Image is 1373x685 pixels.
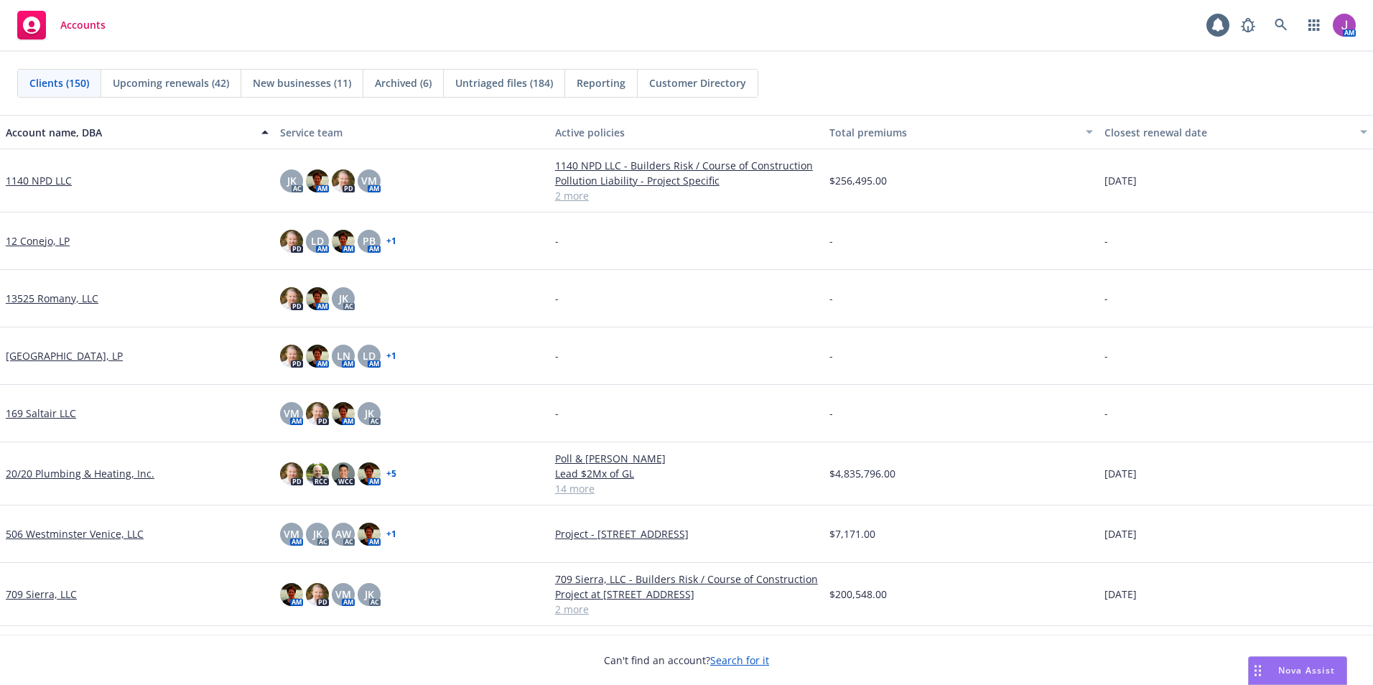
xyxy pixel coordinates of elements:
[1104,291,1108,306] span: -
[274,115,549,149] button: Service team
[280,230,303,253] img: photo
[1234,11,1262,39] a: Report a Bug
[555,125,818,140] div: Active policies
[1248,656,1347,685] button: Nova Assist
[555,173,818,188] a: Pollution Liability - Project Specific
[311,233,324,248] span: LD
[555,526,818,541] a: Project - [STREET_ADDRESS]
[555,348,559,363] span: -
[287,173,297,188] span: JK
[604,653,769,668] span: Can't find an account?
[555,481,818,496] a: 14 more
[332,169,355,192] img: photo
[1300,11,1328,39] a: Switch app
[1104,526,1137,541] span: [DATE]
[829,348,833,363] span: -
[555,188,818,203] a: 2 more
[1104,348,1108,363] span: -
[555,406,559,421] span: -
[280,345,303,368] img: photo
[1104,587,1137,602] span: [DATE]
[386,352,396,360] a: + 1
[829,233,833,248] span: -
[280,462,303,485] img: photo
[555,602,818,617] a: 2 more
[1104,466,1137,481] span: [DATE]
[335,526,351,541] span: AW
[6,233,70,248] a: 12 Conejo, LP
[555,451,818,466] a: Poll & [PERSON_NAME]
[29,75,89,90] span: Clients (150)
[6,348,123,363] a: [GEOGRAPHIC_DATA], LP
[1249,657,1267,684] div: Drag to move
[339,291,348,306] span: JK
[1099,115,1373,149] button: Closest renewal date
[555,572,818,587] a: 709 Sierra, LLC - Builders Risk / Course of Construction
[555,233,559,248] span: -
[829,406,833,421] span: -
[555,466,818,481] a: Lead $2Mx of GL
[332,230,355,253] img: photo
[363,233,376,248] span: PB
[375,75,432,90] span: Archived (6)
[306,583,329,606] img: photo
[280,287,303,310] img: photo
[829,173,887,188] span: $256,495.00
[1104,406,1108,421] span: -
[11,5,111,45] a: Accounts
[829,587,887,602] span: $200,548.00
[337,348,350,363] span: LN
[1104,125,1351,140] div: Closest renewal date
[306,402,329,425] img: photo
[284,406,299,421] span: VM
[1104,233,1108,248] span: -
[386,530,396,539] a: + 1
[1278,664,1335,676] span: Nova Assist
[332,402,355,425] img: photo
[1333,14,1356,37] img: photo
[1104,173,1137,188] span: [DATE]
[365,406,374,421] span: JK
[306,345,329,368] img: photo
[829,526,875,541] span: $7,171.00
[6,173,72,188] a: 1140 NPD LLC
[6,466,154,481] a: 20/20 Plumbing & Heating, Inc.
[555,587,818,602] a: Project at [STREET_ADDRESS]
[365,587,374,602] span: JK
[577,75,625,90] span: Reporting
[824,115,1098,149] button: Total premiums
[306,462,329,485] img: photo
[6,587,77,602] a: 709 Sierra, LLC
[253,75,351,90] span: New businesses (11)
[829,466,895,481] span: $4,835,796.00
[60,19,106,31] span: Accounts
[363,348,376,363] span: LD
[549,115,824,149] button: Active policies
[6,291,98,306] a: 13525 Romany, LLC
[6,406,76,421] a: 169 Saltair LLC
[280,583,303,606] img: photo
[649,75,746,90] span: Customer Directory
[335,587,351,602] span: VM
[313,526,322,541] span: JK
[386,470,396,478] a: + 5
[386,237,396,246] a: + 1
[306,169,329,192] img: photo
[6,526,144,541] a: 506 Westminster Venice, LLC
[332,462,355,485] img: photo
[555,291,559,306] span: -
[6,125,253,140] div: Account name, DBA
[361,173,377,188] span: VM
[284,526,299,541] span: VM
[280,125,543,140] div: Service team
[555,158,818,173] a: 1140 NPD LLC - Builders Risk / Course of Construction
[358,523,381,546] img: photo
[306,287,329,310] img: photo
[829,291,833,306] span: -
[829,125,1076,140] div: Total premiums
[113,75,229,90] span: Upcoming renewals (42)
